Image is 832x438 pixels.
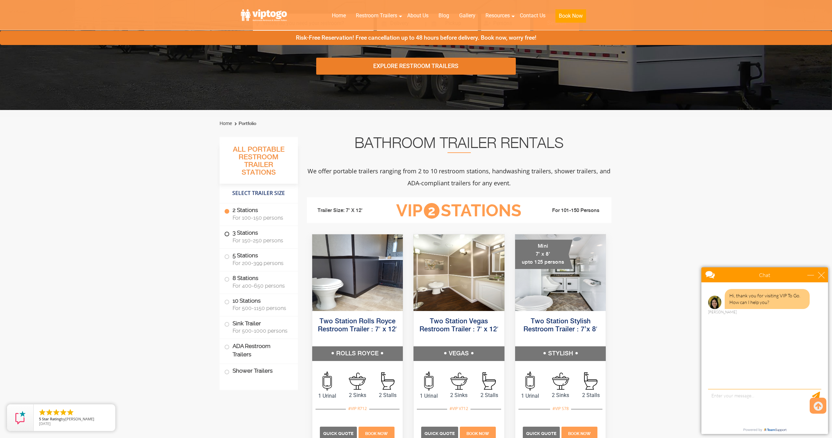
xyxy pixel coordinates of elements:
[45,408,53,416] li: 
[550,404,571,413] div: #VIP S78
[39,417,110,422] span: by
[307,165,611,189] p: We offer portable trailers ranging from 2 to 10 restroom stations, handwashing trailers, shower t...
[424,431,455,436] span: Quick Quote
[224,271,293,292] label: 8 Stations
[532,207,607,215] li: For 101-150 Persons
[224,226,293,247] label: 3 Stations
[38,408,46,416] li: 
[454,8,480,23] a: Gallery
[14,411,27,424] img: Review Rating
[545,391,576,399] span: 2 Sinks
[421,430,459,436] a: Quick Quote
[424,372,433,390] img: an icon of urinal
[523,318,597,333] a: Two Station Stylish Restroom Trailer : 7’x 8′
[224,339,293,362] label: ADA Restroom Trailers
[697,263,832,438] iframe: Live Chat Box
[39,416,41,421] span: 5
[447,404,470,413] div: #VIP V712
[525,372,535,390] img: an icon of urinal
[444,391,474,399] span: 2 Sinks
[351,8,402,23] a: Restroom Trailers
[550,8,591,27] a: Book Now
[584,372,597,390] img: an icon of stall
[224,316,293,337] label: Sink Trailer
[526,431,556,436] span: Quick Quote
[318,318,397,333] a: Two Station Rolls Royce Restroom Trailer : 7′ x 12′
[323,431,354,436] span: Quick Quote
[220,144,298,184] h3: All Portable Restroom Trailer Stations
[320,430,358,436] a: Quick Quote
[515,392,545,400] span: 1 Urinal
[515,8,550,23] a: Contact Us
[39,421,51,426] span: [DATE]
[220,121,232,126] a: Home
[323,372,332,390] img: an icon of urinal
[515,346,606,361] h5: STYLISH
[552,373,569,390] img: an icon of sink
[224,249,293,269] label: 5 Stations
[358,430,395,436] a: Book Now
[233,260,290,266] span: For 200-399 persons
[312,201,386,221] li: Trailer Size: 7' X 12'
[52,408,60,416] li: 
[414,346,504,361] h5: VEGAS
[233,305,290,311] span: For 500-1150 persons
[419,318,498,333] a: Two Station Vegas Restroom Trailer : 7′ x 12′
[42,416,61,421] span: Star Rating
[346,404,369,413] div: #VIP R712
[515,234,606,311] img: A mini restroom trailer with two separate stations and separate doors for males and females
[386,202,532,220] h3: VIP Stations
[474,391,504,399] span: 2 Stalls
[224,364,293,378] label: Shower Trailers
[373,391,403,399] span: 2 Stalls
[482,372,496,390] img: an icon of stall
[381,372,395,390] img: an icon of stall
[233,120,256,128] li: Portfolio
[450,373,467,390] img: an icon of sink
[515,240,573,269] div: Mini 7' x 8' upto 125 persons
[59,408,67,416] li: 
[523,430,561,436] a: Quick Quote
[414,234,504,311] img: Side view of two station restroom trailer with separate doors for males and females
[349,373,366,390] img: an icon of sink
[312,392,343,400] span: 1 Urinal
[233,215,290,221] span: For 100-150 persons
[466,431,489,436] span: Book Now
[224,203,293,224] label: 2 Stations
[480,8,515,23] a: Resources
[576,391,606,399] span: 2 Stalls
[560,430,598,436] a: Book Now
[316,58,516,75] div: Explore Restroom Trailers
[327,8,351,23] a: Home
[220,187,298,200] h4: Select Trailer Size
[365,431,388,436] span: Book Now
[342,391,373,399] span: 2 Sinks
[568,431,591,436] span: Book Now
[312,346,403,361] h5: ROLLS ROYCE
[65,416,94,421] span: [PERSON_NAME]
[459,430,497,436] a: Book Now
[233,237,290,244] span: For 150-250 persons
[414,392,444,400] span: 1 Urinal
[424,203,439,219] span: 2
[555,9,586,23] button: Book Now
[402,8,433,23] a: About Us
[312,234,403,311] img: Side view of two station restroom trailer with separate doors for males and females
[233,283,290,289] span: For 400-650 persons
[433,8,454,23] a: Blog
[224,294,293,315] label: 10 Stations
[66,408,74,416] li: 
[233,328,290,334] span: For 500-1000 persons
[307,137,611,153] h2: Bathroom Trailer Rentals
